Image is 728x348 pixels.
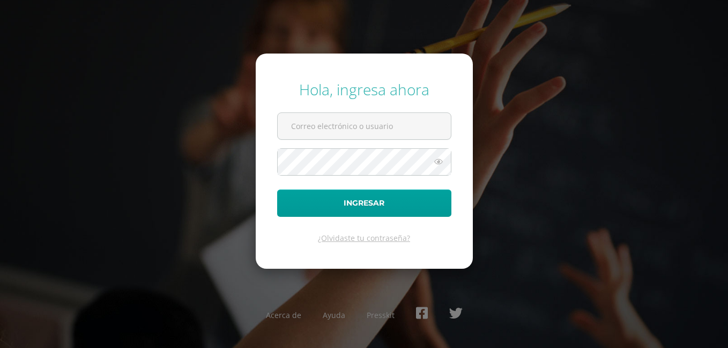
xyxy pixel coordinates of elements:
[266,310,301,320] a: Acerca de
[277,190,451,217] button: Ingresar
[318,233,410,243] a: ¿Olvidaste tu contraseña?
[278,113,451,139] input: Correo electrónico o usuario
[367,310,395,320] a: Presskit
[323,310,345,320] a: Ayuda
[277,79,451,100] div: Hola, ingresa ahora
